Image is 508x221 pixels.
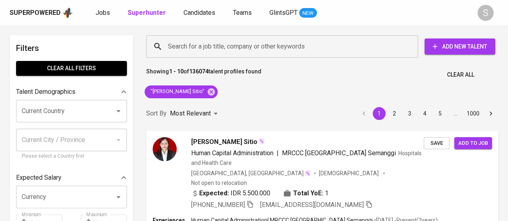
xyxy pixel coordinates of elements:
[304,170,311,176] img: magic_wand.svg
[128,9,166,16] b: Superhunter
[269,8,317,18] a: GlintsGPT NEW
[464,107,482,120] button: Go to page 1000
[191,149,273,157] span: Human Capital Administration
[16,170,127,186] div: Expected Salary
[484,107,497,120] button: Go to next page
[191,201,245,209] span: [PHONE_NUMBER]
[22,63,120,73] span: Clear All filters
[191,169,311,177] div: [GEOGRAPHIC_DATA], [GEOGRAPHIC_DATA]
[428,139,445,148] span: Save
[146,109,167,118] p: Sort By
[191,179,247,187] p: Not open to relocation
[191,189,270,198] div: IDR 5.500.000
[424,137,449,150] button: Save
[145,85,218,98] div: "[PERSON_NAME] Sitio"
[373,107,386,120] button: page 1
[299,9,317,17] span: NEW
[444,67,477,82] button: Clear All
[418,107,431,120] button: Go to page 4
[449,109,462,118] div: …
[454,137,492,150] button: Add to job
[16,84,127,100] div: Talent Demographics
[293,189,323,198] b: Total YoE:
[260,201,364,209] span: [EMAIL_ADDRESS][DOMAIN_NAME]
[233,9,252,16] span: Teams
[424,39,495,55] button: Add New Talent
[325,189,328,198] span: 1
[145,88,209,95] span: "[PERSON_NAME] Sitio"
[16,42,127,55] h6: Filters
[191,137,257,147] span: [PERSON_NAME] Sitio
[62,7,73,19] img: app logo
[16,173,61,182] p: Expected Salary
[169,68,184,75] b: 1 - 10
[170,106,220,121] div: Most Relevant
[189,68,208,75] b: 136074
[319,169,380,177] span: [DEMOGRAPHIC_DATA]
[16,61,127,76] button: Clear All filters
[96,9,110,16] span: Jobs
[146,67,261,82] p: Showing of talent profiles found
[191,150,422,166] span: Hospitals and Health Care
[128,8,167,18] a: Superhunter
[184,9,215,16] span: Candidates
[282,149,396,157] span: MRCCC [GEOGRAPHIC_DATA] Semanggi
[153,137,177,161] img: ce9bd4707aa257d952790c0758e80db8.jpg
[10,8,61,18] div: Superpowered
[356,107,498,120] nav: pagination navigation
[113,105,124,117] button: Open
[403,107,416,120] button: Go to page 3
[184,8,217,18] a: Candidates
[170,109,211,118] p: Most Relevant
[388,107,401,120] button: Go to page 2
[434,107,447,120] button: Go to page 5
[431,42,489,52] span: Add New Talent
[458,139,488,148] span: Add to job
[269,9,298,16] span: GlintsGPT
[16,87,75,97] p: Talent Demographics
[199,189,229,198] b: Expected:
[277,148,279,158] span: |
[477,5,494,21] div: S
[10,7,73,19] a: Superpoweredapp logo
[96,8,112,18] a: Jobs
[233,8,253,18] a: Teams
[258,138,265,144] img: magic_wand.svg
[447,70,474,80] span: Clear All
[22,152,121,160] p: Please select a Country first
[113,191,124,203] button: Open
